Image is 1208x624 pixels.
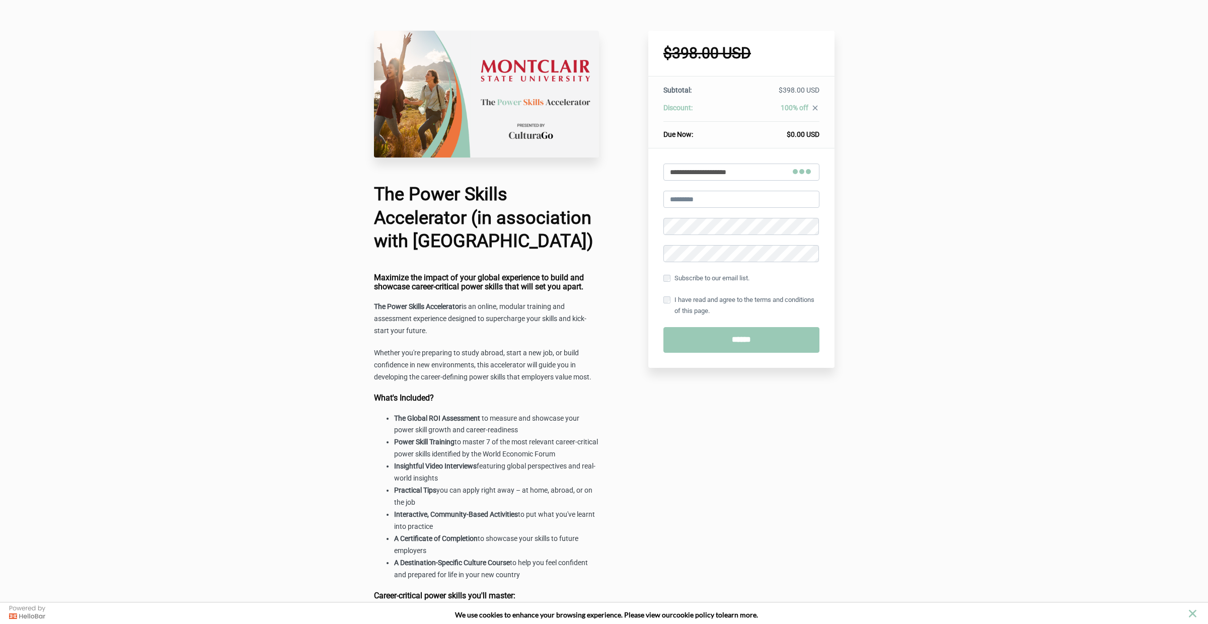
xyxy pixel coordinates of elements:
[455,610,673,619] span: We use cookies to enhance your browsing experience. Please view our
[394,485,599,509] li: you can apply right away – at home, abroad, or on the job
[663,86,692,94] span: Subtotal:
[394,436,599,460] li: to master 7 of the most relevant career-critical power skills identified by the World Economic Forum
[787,130,819,138] span: $0.00 USD
[811,104,819,112] i: close
[374,273,599,291] h4: Maximize the impact of your global experience to build and showcase career-critical power skills ...
[394,557,599,581] li: to help you feel confident and prepared for life in your new country
[374,347,599,383] p: Whether you're preparing to study abroad, start a new job, or build confidence in new environment...
[374,591,599,600] h4: Career-critical power skills you'll master:
[374,31,599,158] img: 22c75da-26a4-67b4-fa6d-d7146dedb322_Montclair.png
[394,510,518,518] strong: Interactive, Community-Based Activities
[394,559,510,567] strong: A Destination-Specific Culture Course
[374,394,599,403] h4: What's Included?
[394,413,599,437] li: to measure and showcase your power skill growth and career-readiness
[663,275,670,282] input: Subscribe to our email list.
[663,273,749,284] label: Subscribe to our email list.
[374,302,462,310] strong: The Power Skills Accelerator
[663,46,819,61] h1: $398.00 USD
[673,610,714,619] a: cookie policy
[374,183,599,253] h1: The Power Skills Accelerator (in association with [GEOGRAPHIC_DATA])
[663,296,670,303] input: I have read and agree to the terms and conditions of this page.
[781,104,808,112] span: 100% off
[663,294,819,317] label: I have read and agree to the terms and conditions of this page.
[394,462,477,470] strong: Insightful Video Interviews
[1186,607,1199,620] button: close
[663,103,729,122] th: Discount:
[716,610,722,619] strong: to
[394,460,599,485] li: featuring global perspectives and real-world insights
[663,122,729,140] th: Due Now:
[394,534,478,542] strong: A Certificate of Completion
[722,610,758,619] span: learn more.
[808,104,819,115] a: close
[394,438,455,446] strong: Power Skill Training
[394,533,599,557] li: to showcase your skills to future employers
[729,85,819,103] td: $398.00 USD
[374,301,599,337] p: is an online, modular training and assessment experience designed to supercharge your skills and ...
[394,414,480,422] strong: The Global ROI Assessment
[394,509,599,533] li: to put what you've learnt into practice
[394,486,436,494] strong: Practical Tips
